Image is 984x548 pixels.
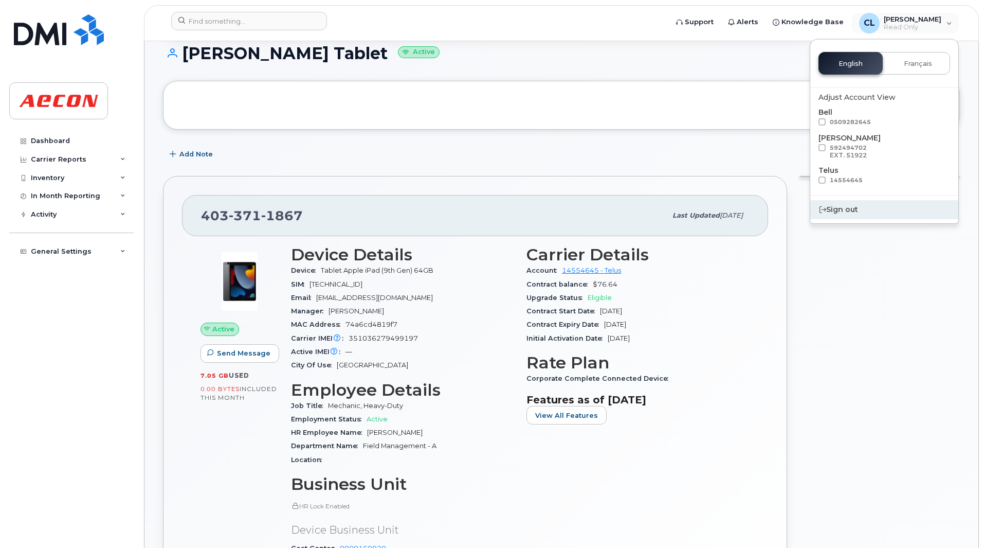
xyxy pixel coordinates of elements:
[328,402,403,410] span: Mechanic, Heavy-Duty
[852,13,959,33] div: Christie Lewington
[291,294,316,302] span: Email
[830,118,871,126] span: 0509282645
[830,176,863,184] span: 14554645
[291,456,327,464] span: Location
[291,348,345,356] span: Active IMEI
[163,145,222,164] button: Add Note
[345,348,352,356] span: —
[526,245,750,264] h3: Carrier Details
[209,251,270,312] img: image20231002-3703462-17fd4bd.jpeg
[171,12,327,30] input: Find something...
[201,385,240,393] span: 0.00 Bytes
[229,208,261,223] span: 371
[526,353,750,372] h3: Rate Plan
[291,334,349,342] span: Carrier IMEI
[291,381,514,399] h3: Employee Details
[291,267,321,274] span: Device
[672,211,720,219] span: Last updated
[818,107,950,129] div: Bell
[810,200,958,219] div: Sign out
[291,415,367,423] span: Employment Status
[337,361,408,369] span: [GEOGRAPHIC_DATA]
[864,17,875,29] span: CL
[229,372,249,379] span: used
[309,280,362,288] span: [TECHNICAL_ID]
[562,267,621,274] a: 14554645 - Telus
[291,442,363,450] span: Department Name
[884,15,941,23] span: [PERSON_NAME]
[600,307,622,315] span: [DATE]
[526,307,600,315] span: Contract Start Date
[830,151,867,159] div: EXT. 51922
[367,415,388,423] span: Active
[163,44,960,62] h1: [PERSON_NAME] Tablet
[367,429,423,436] span: [PERSON_NAME]
[818,133,950,161] div: [PERSON_NAME]
[345,321,397,328] span: 74a6cd4819f7
[526,406,607,425] button: View All Features
[781,17,844,27] span: Knowledge Base
[608,334,630,342] span: [DATE]
[179,149,213,159] span: Add Note
[818,165,950,187] div: Telus
[818,92,950,103] div: Adjust Account View
[593,280,617,288] span: $76.64
[721,12,766,32] a: Alerts
[526,375,673,382] span: Corporate Complete Connected Device
[329,307,384,315] span: [PERSON_NAME]
[685,17,714,27] span: Support
[201,208,303,223] span: 403
[217,348,270,358] span: Send Message
[291,523,514,538] p: Device Business Unit
[526,321,604,328] span: Contract Expiry Date
[526,294,588,302] span: Upgrade Status
[669,12,721,32] a: Support
[349,334,418,342] span: 351036279499197
[720,211,743,219] span: [DATE]
[291,502,514,510] p: HR Lock Enabled
[588,294,612,302] span: Eligible
[291,361,337,369] span: City Of Use
[884,23,941,31] span: Read Only
[535,411,598,420] span: View All Features
[316,294,433,302] span: [EMAIL_ADDRESS][DOMAIN_NAME]
[526,334,608,342] span: Initial Activation Date
[291,245,514,264] h3: Device Details
[604,321,626,328] span: [DATE]
[398,46,440,58] small: Active
[291,321,345,328] span: MAC Address
[291,429,367,436] span: HR Employee Name
[291,307,329,315] span: Manager
[201,344,279,363] button: Send Message
[261,208,303,223] span: 1867
[291,475,514,493] h3: Business Unit
[291,402,328,410] span: Job Title
[321,267,433,274] span: Tablet Apple iPad (9th Gen) 64GB
[766,12,851,32] a: Knowledge Base
[830,144,867,159] span: 592494702
[904,60,932,68] span: Français
[737,17,758,27] span: Alerts
[526,280,593,288] span: Contract balance
[526,267,562,274] span: Account
[363,442,436,450] span: Field Management - A
[291,280,309,288] span: SIM
[526,394,750,406] h3: Features as of [DATE]
[201,372,229,379] span: 7.05 GB
[212,324,234,334] span: Active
